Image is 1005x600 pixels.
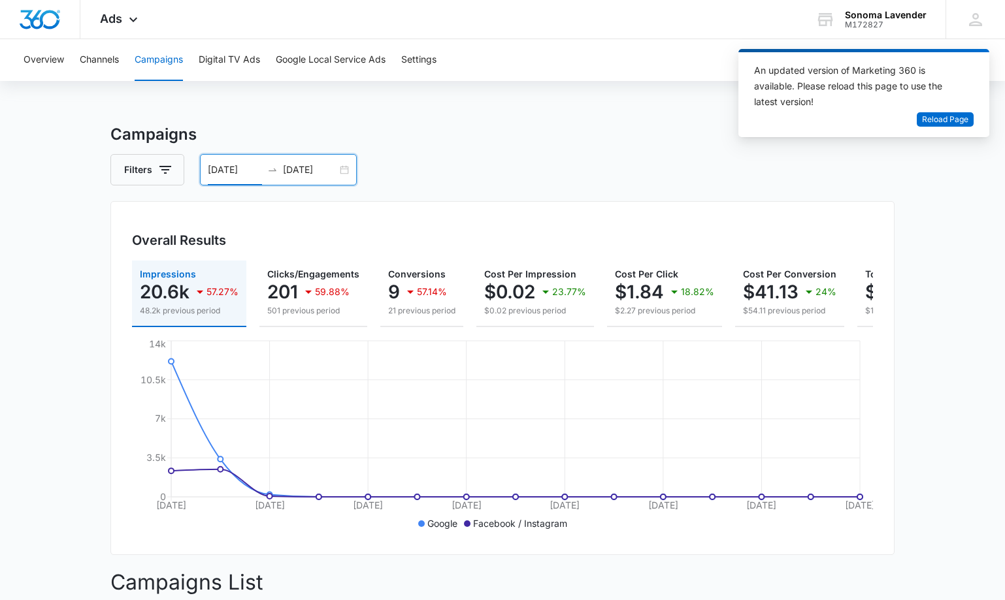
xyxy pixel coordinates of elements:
[199,39,260,81] button: Digital TV Ads
[140,268,196,279] span: Impressions
[140,374,166,385] tspan: 10.5k
[140,305,239,317] p: 48.2k previous period
[648,499,678,511] tspan: [DATE]
[615,268,678,279] span: Cost Per Click
[401,39,437,81] button: Settings
[80,39,119,81] button: Channels
[388,281,400,302] p: 9
[615,281,664,302] p: $1.84
[452,499,482,511] tspan: [DATE]
[160,491,166,502] tspan: 0
[917,112,974,127] button: Reload Page
[267,268,359,279] span: Clicks/Engagements
[865,281,934,302] p: $370.13
[206,287,239,296] p: 57.27%
[283,163,337,177] input: End date
[208,163,262,177] input: Start date
[156,499,186,511] tspan: [DATE]
[255,499,285,511] tspan: [DATE]
[267,165,278,175] span: to
[315,287,350,296] p: 59.88%
[24,39,64,81] button: Overview
[132,230,226,250] h3: Overall Results
[845,10,927,20] div: account name
[388,268,446,279] span: Conversions
[149,338,166,349] tspan: 14k
[110,567,895,598] p: Campaigns List
[922,114,968,126] span: Reload Page
[865,268,919,279] span: Total Spend
[484,305,586,317] p: $0.02 previous period
[388,305,455,317] p: 21 previous period
[865,305,985,317] p: $1,136.40 previous period
[473,516,567,530] p: Facebook / Instagram
[743,281,799,302] p: $41.13
[427,516,457,530] p: Google
[550,499,580,511] tspan: [DATE]
[681,287,714,296] p: 18.82%
[845,499,875,511] tspan: [DATE]
[267,281,298,302] p: 201
[110,154,184,185] button: Filters
[552,287,586,296] p: 23.77%
[100,12,122,25] span: Ads
[146,452,166,463] tspan: 3.5k
[743,268,836,279] span: Cost Per Conversion
[267,305,359,317] p: 501 previous period
[484,268,576,279] span: Cost Per Impression
[816,287,836,296] p: 24%
[110,123,895,146] h3: Campaigns
[417,287,447,296] p: 57.14%
[845,20,927,29] div: account id
[267,165,278,175] span: swap-right
[276,39,386,81] button: Google Local Service Ads
[754,63,958,110] div: An updated version of Marketing 360 is available. Please reload this page to use the latest version!
[140,281,189,302] p: 20.6k
[353,499,383,511] tspan: [DATE]
[155,413,166,424] tspan: 7k
[746,499,776,511] tspan: [DATE]
[615,305,714,317] p: $2.27 previous period
[484,281,535,302] p: $0.02
[135,39,183,81] button: Campaigns
[743,305,836,317] p: $54.11 previous period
